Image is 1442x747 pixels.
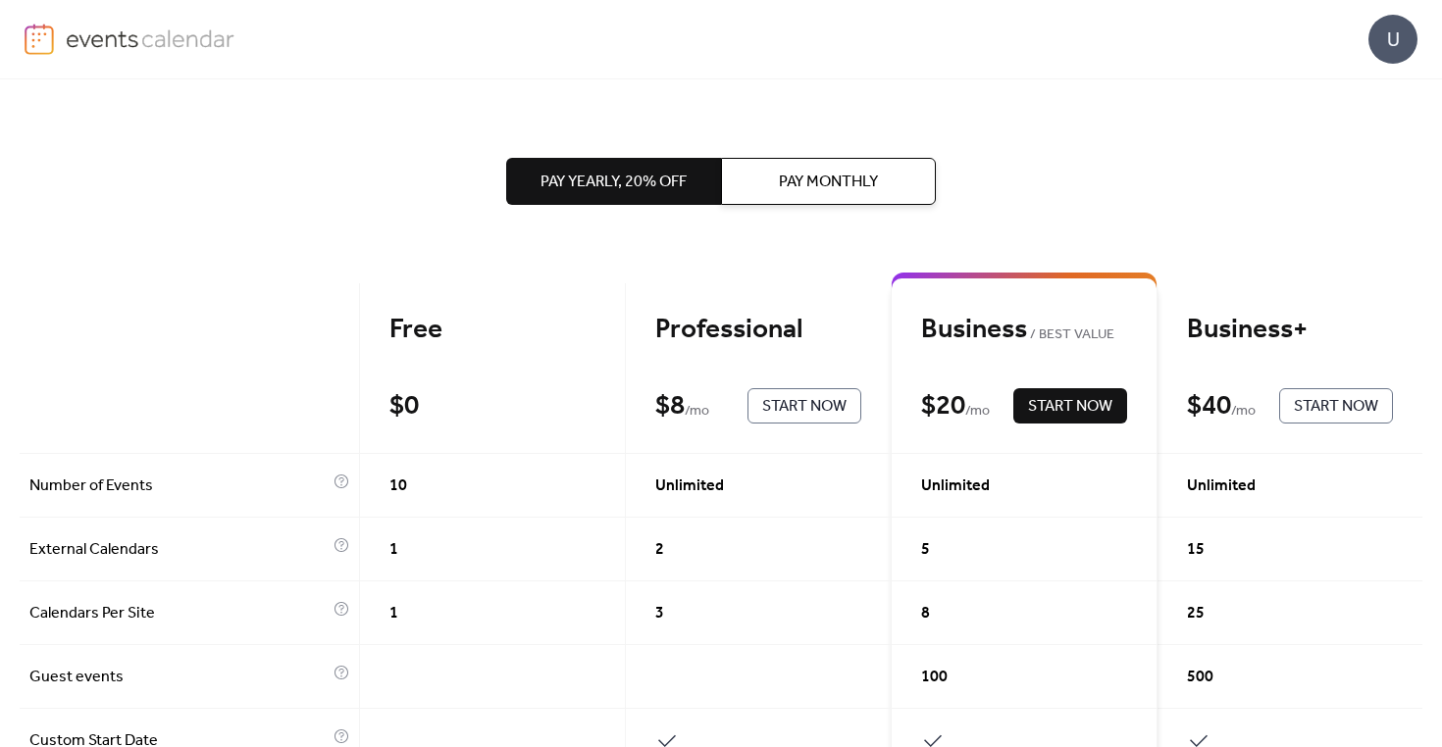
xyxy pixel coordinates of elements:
span: Unlimited [921,474,990,498]
div: $ 40 [1187,389,1231,423]
div: $ 20 [921,389,965,423]
button: Pay Monthly [721,158,936,205]
button: Start Now [1013,388,1127,423]
span: 100 [921,666,948,689]
span: Start Now [1028,395,1112,419]
span: External Calendars [29,538,329,562]
span: Pay Yearly, 20% off [541,171,687,194]
div: Business+ [1187,313,1393,347]
span: / mo [685,400,709,423]
span: 2 [655,538,664,562]
span: Number of Events [29,474,329,498]
span: / mo [965,400,990,423]
span: Calendars Per Site [29,602,329,625]
span: 8 [921,602,930,625]
span: 1 [389,538,398,562]
span: Unlimited [655,474,724,498]
div: U [1368,15,1417,64]
span: Start Now [762,395,847,419]
div: $ 8 [655,389,685,423]
div: Professional [655,313,861,347]
div: Free [389,313,595,347]
div: $ 0 [389,389,419,423]
span: 3 [655,602,664,625]
span: Pay Monthly [779,171,878,194]
span: 500 [1187,666,1213,689]
img: logo [25,24,54,55]
button: Start Now [747,388,861,423]
div: Business [921,313,1127,347]
span: Start Now [1294,395,1378,419]
span: Unlimited [1187,474,1256,498]
button: Pay Yearly, 20% off [506,158,721,205]
span: 15 [1187,538,1205,562]
span: Guest events [29,666,329,689]
span: / mo [1231,400,1256,423]
span: 5 [921,538,930,562]
span: BEST VALUE [1027,324,1114,347]
img: logo-type [66,24,235,53]
span: 25 [1187,602,1205,625]
span: 1 [389,602,398,625]
button: Start Now [1279,388,1393,423]
span: 10 [389,474,407,498]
